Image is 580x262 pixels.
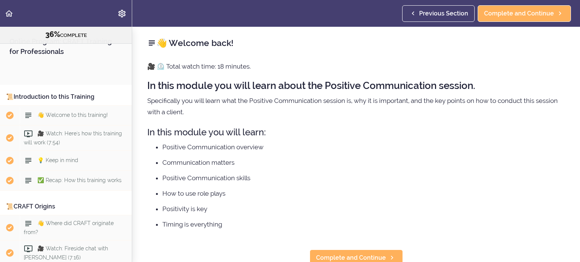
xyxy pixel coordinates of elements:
[147,80,565,91] h2: In this module you will learn about the Positive Communication session.
[45,30,60,39] span: 36%
[402,5,475,22] a: Previous Section
[147,95,565,118] p: Specifically you will learn what the Positive Communication session is, why it is important, and ...
[162,158,565,167] li: Communication matters
[147,37,565,49] h2: 👋 Welcome back!
[147,61,565,72] p: 🎥 ⏲️ Total watch time: 18 minutes.
[117,9,126,18] svg: Settings Menu
[24,220,114,235] span: 👋 Where did CRAFT originate from?
[5,9,14,18] svg: Back to course curriculum
[24,130,122,145] span: 🎥 Watch: Here's how this training will work (7:54)
[9,30,122,40] div: COMPLETE
[162,173,565,183] li: Positive Communication skills
[162,188,565,198] li: How to use role plays
[478,5,571,22] a: Complete and Continue
[37,177,122,183] span: ✅ Recap: How this training works
[37,112,108,118] span: 👋 Welcome to this training!
[162,204,565,214] li: Positivity is key
[24,245,108,260] span: 🎥 Watch: Fireside chat with [PERSON_NAME] (7:16)
[37,157,78,163] span: 💡 Keep in mind
[162,219,565,229] li: Timing is everything
[147,126,565,138] h3: In this module you will learn:
[162,142,565,152] li: Positive Communication overview
[484,9,554,18] span: Complete and Continue
[419,9,468,18] span: Previous Section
